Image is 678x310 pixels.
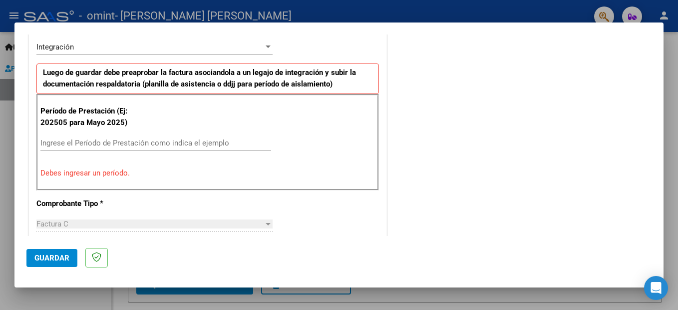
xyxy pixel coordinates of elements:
p: Período de Prestación (Ej: 202505 para Mayo 2025) [40,105,141,128]
span: Factura C [36,219,68,228]
span: Guardar [34,253,69,262]
button: Guardar [26,249,77,267]
p: Debes ingresar un período. [40,167,375,179]
span: Integración [36,42,74,51]
strong: Luego de guardar debe preaprobar la factura asociandola a un legajo de integración y subir la doc... [43,68,356,88]
div: Open Intercom Messenger [644,276,668,300]
p: Comprobante Tipo * [36,198,139,209]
